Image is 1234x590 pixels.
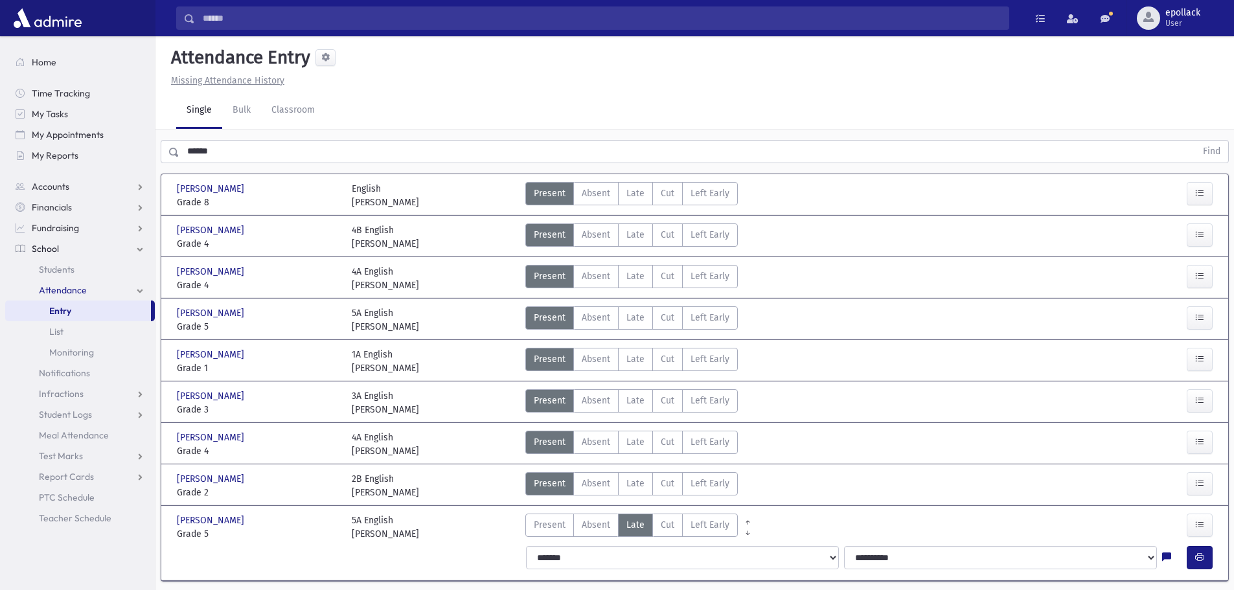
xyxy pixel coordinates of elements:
[582,269,610,283] span: Absent
[39,284,87,296] span: Attendance
[177,278,339,292] span: Grade 4
[626,311,645,324] span: Late
[661,435,674,449] span: Cut
[5,104,155,124] a: My Tasks
[166,75,284,86] a: Missing Attendance History
[626,435,645,449] span: Late
[32,201,72,213] span: Financials
[177,403,339,416] span: Grade 3
[352,306,419,334] div: 5A English [PERSON_NAME]
[177,237,339,251] span: Grade 4
[32,243,59,255] span: School
[534,477,566,490] span: Present
[177,472,247,486] span: [PERSON_NAME]
[691,269,729,283] span: Left Early
[352,431,419,458] div: 4A English [PERSON_NAME]
[661,352,674,366] span: Cut
[39,388,84,400] span: Infractions
[177,444,339,458] span: Grade 4
[5,238,155,259] a: School
[5,301,151,321] a: Entry
[5,218,155,238] a: Fundraising
[534,352,566,366] span: Present
[166,47,310,69] h5: Attendance Entry
[39,367,90,379] span: Notifications
[534,435,566,449] span: Present
[5,145,155,166] a: My Reports
[582,394,610,407] span: Absent
[525,389,738,416] div: AttTypes
[32,222,79,234] span: Fundraising
[352,223,419,251] div: 4B English [PERSON_NAME]
[10,5,85,31] img: AdmirePro
[177,196,339,209] span: Grade 8
[5,363,155,383] a: Notifications
[5,197,155,218] a: Financials
[1195,141,1228,163] button: Find
[582,518,610,532] span: Absent
[352,514,419,541] div: 5A English [PERSON_NAME]
[582,228,610,242] span: Absent
[177,265,247,278] span: [PERSON_NAME]
[177,486,339,499] span: Grade 2
[525,223,738,251] div: AttTypes
[352,472,419,499] div: 2B English [PERSON_NAME]
[5,83,155,104] a: Time Tracking
[177,389,247,403] span: [PERSON_NAME]
[195,6,1009,30] input: Search
[661,187,674,200] span: Cut
[582,435,610,449] span: Absent
[626,394,645,407] span: Late
[171,75,284,86] u: Missing Attendance History
[691,435,729,449] span: Left Early
[626,187,645,200] span: Late
[177,348,247,361] span: [PERSON_NAME]
[691,311,729,324] span: Left Early
[32,108,68,120] span: My Tasks
[661,228,674,242] span: Cut
[626,477,645,490] span: Late
[582,311,610,324] span: Absent
[352,389,419,416] div: 3A English [PERSON_NAME]
[261,93,325,129] a: Classroom
[534,394,566,407] span: Present
[525,265,738,292] div: AttTypes
[32,87,90,99] span: Time Tracking
[32,181,69,192] span: Accounts
[177,361,339,375] span: Grade 1
[177,223,247,237] span: [PERSON_NAME]
[5,425,155,446] a: Meal Attendance
[32,56,56,68] span: Home
[691,394,729,407] span: Left Early
[525,306,738,334] div: AttTypes
[39,450,83,462] span: Test Marks
[534,311,566,324] span: Present
[534,269,566,283] span: Present
[582,477,610,490] span: Absent
[525,348,738,375] div: AttTypes
[525,182,738,209] div: AttTypes
[39,512,111,524] span: Teacher Schedule
[534,228,566,242] span: Present
[691,187,729,200] span: Left Early
[5,383,155,404] a: Infractions
[5,508,155,528] a: Teacher Schedule
[5,404,155,425] a: Student Logs
[352,182,419,209] div: English [PERSON_NAME]
[5,124,155,145] a: My Appointments
[49,326,63,337] span: List
[39,409,92,420] span: Student Logs
[534,187,566,200] span: Present
[582,187,610,200] span: Absent
[661,269,674,283] span: Cut
[5,280,155,301] a: Attendance
[5,466,155,487] a: Report Cards
[177,320,339,334] span: Grade 5
[39,429,109,441] span: Meal Attendance
[177,182,247,196] span: [PERSON_NAME]
[5,446,155,466] a: Test Marks
[5,487,155,508] a: PTC Schedule
[177,306,247,320] span: [PERSON_NAME]
[49,305,71,317] span: Entry
[177,431,247,444] span: [PERSON_NAME]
